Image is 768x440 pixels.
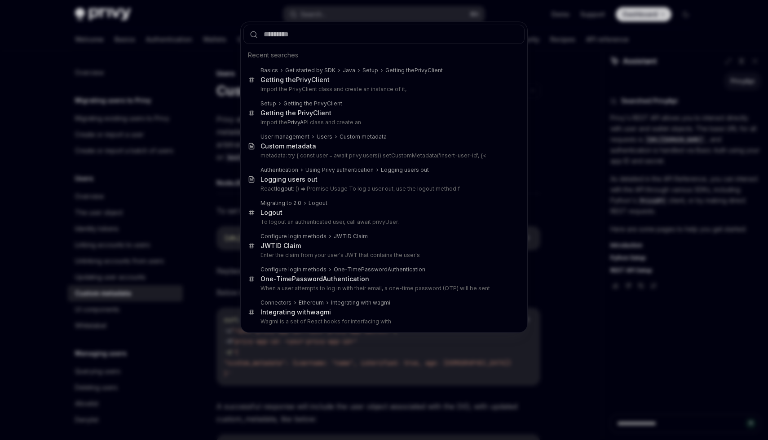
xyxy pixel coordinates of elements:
p: React : () => Promise Usage To log a user out, use the logout method f [260,185,506,192]
p: Import the PrivyClient class and create an instance of it, [260,86,506,93]
div: Integrating with [260,308,331,316]
div: ID Claim [260,242,301,250]
div: Custom metadata [340,133,387,140]
div: Configure login methods [260,233,327,240]
div: Getting the [385,67,443,74]
div: Configure login methods [260,266,327,273]
div: Get started by SDK [285,67,335,74]
div: Logging users out [260,175,318,183]
div: Users [317,133,332,140]
div: User management [260,133,309,140]
div: Basics [260,67,278,74]
b: PrivyClient [296,76,330,83]
div: Custom metadata [260,142,316,150]
div: One-Time Authentication [260,275,369,283]
div: Setup [362,67,378,74]
p: To logout an authenticated user, call await privyUser. [260,218,506,226]
div: Migrating to 2.0 [260,200,301,207]
b: PrivyA [287,119,304,126]
b: JWT [334,233,346,240]
div: Connectors [260,299,291,306]
p: Import the PI class and create an [260,119,506,126]
span: Recent searches [248,51,298,60]
b: Password [292,275,323,283]
div: Ethereum [299,299,324,306]
b: JWT [260,242,275,249]
div: Getting the [260,76,330,84]
b: wagmi [310,308,331,316]
div: Setup [260,100,276,107]
p: Enter the claim from your user's JWT that contains the user's [260,252,506,259]
b: logout [276,185,293,192]
div: Integrating with wagmi [331,299,390,306]
div: Getting the PrivyClient [283,100,342,107]
b: Password [361,266,388,273]
div: Logging users out [381,166,429,174]
p: Wagmi is a set of React hooks for interfacing with [260,318,506,325]
div: Authentication [260,166,298,174]
b: Logout [260,209,282,216]
div: Getting the PrivyClient [260,109,331,117]
mark: < [483,152,486,159]
p: metadata: try { const user = await privy.users().setCustomMetadata('insert-user-id', { [260,152,506,159]
b: Logout [309,200,327,206]
div: Java [343,67,355,74]
div: Using Privy authentication [305,166,374,174]
b: PrivyClient [415,67,443,74]
div: One-Time Authentication [334,266,425,273]
div: ID Claim [334,233,368,240]
p: When a user attempts to log in with their email, a one-time password (OTP) will be sent [260,285,506,292]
